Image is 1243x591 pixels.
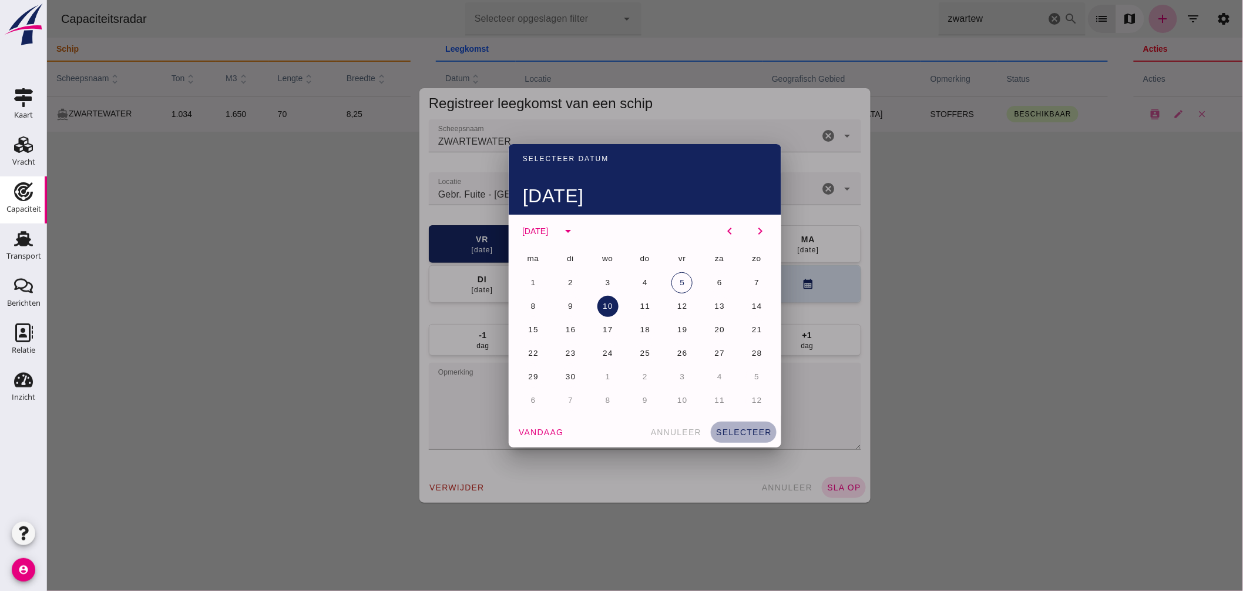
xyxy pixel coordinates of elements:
[630,349,641,358] span: 26
[704,302,715,310] span: 14
[587,343,609,364] button: 25
[698,248,721,271] div: zo
[520,278,526,287] span: 2
[603,428,655,437] span: annuleer
[706,224,720,238] i: chevron_right
[520,396,526,405] span: 7
[676,224,690,238] i: chevron_left
[514,224,528,238] i: arrow_drop_down
[558,372,564,381] span: 1
[593,349,604,358] span: 25
[667,302,678,310] span: 13
[555,325,566,334] span: 17
[518,325,529,334] span: 16
[595,372,601,381] span: 2
[475,226,501,236] span: [DATE]
[664,422,730,443] button: selecteer
[632,278,638,287] span: 5
[707,372,713,381] span: 5
[670,278,676,287] span: 6
[513,272,534,293] button: 2
[624,366,646,388] button: 3
[595,396,601,405] span: 9
[481,325,492,334] span: 15
[699,319,720,340] button: 21
[704,325,715,334] span: 21
[707,278,713,287] span: 7
[550,272,572,293] button: 3
[558,396,564,405] span: 8
[550,343,572,364] button: 24
[512,248,535,271] div: di
[481,372,492,381] span: 29
[475,248,498,271] div: ma
[662,319,683,340] button: 20
[513,390,534,411] button: 7
[555,302,566,310] span: 10
[476,296,497,317] button: 8
[662,343,683,364] button: 27
[513,296,534,317] button: 9
[623,248,647,271] div: vr
[599,422,660,443] button: annuleer
[624,319,646,340] button: 19
[670,372,676,381] span: 4
[6,205,41,213] div: Capaciteit
[662,272,683,293] button: 6
[12,346,35,354] div: Relatie
[624,343,646,364] button: 26
[550,390,572,411] button: 8
[471,428,516,437] span: vandaag
[7,299,41,307] div: Berichten
[699,343,720,364] button: 28
[595,278,601,287] span: 4
[662,390,683,411] button: 11
[624,296,646,317] button: 12
[12,393,35,401] div: Inzicht
[699,366,720,388] button: 5
[550,366,572,388] button: 1
[555,349,566,358] span: 24
[668,428,725,437] span: selecteer
[12,158,35,166] div: Vracht
[513,366,534,388] button: 30
[476,319,497,340] button: 15
[6,252,41,260] div: Transport
[662,296,683,317] button: 13
[483,278,489,287] span: 1
[550,296,572,317] button: 10
[476,366,497,388] button: 29
[518,372,529,381] span: 30
[661,248,684,271] div: za
[2,3,45,46] img: logo-small.a267ee39.svg
[476,343,497,364] button: 22
[476,184,727,208] div: [DATE]
[699,390,720,411] button: 12
[465,221,510,242] button: [DATE]
[476,390,497,411] button: 6
[513,319,534,340] button: 16
[662,366,683,388] button: 4
[586,248,610,271] div: do
[587,390,609,411] button: 9
[481,349,492,358] span: 22
[624,390,646,411] button: 10
[14,111,33,119] div: Kaart
[587,272,609,293] button: 4
[12,558,35,582] i: account_circle
[667,325,678,334] span: 20
[587,296,609,317] button: 11
[624,272,646,293] button: 5
[550,319,572,340] button: 17
[558,278,564,287] span: 3
[520,302,526,310] span: 9
[587,319,609,340] button: 18
[476,153,562,164] div: Selecteer datum
[699,272,720,293] button: 7
[593,302,604,310] span: 11
[704,349,715,358] span: 28
[704,396,715,405] span: 12
[466,422,521,443] button: vandaag
[518,349,529,358] span: 23
[699,296,720,317] button: 14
